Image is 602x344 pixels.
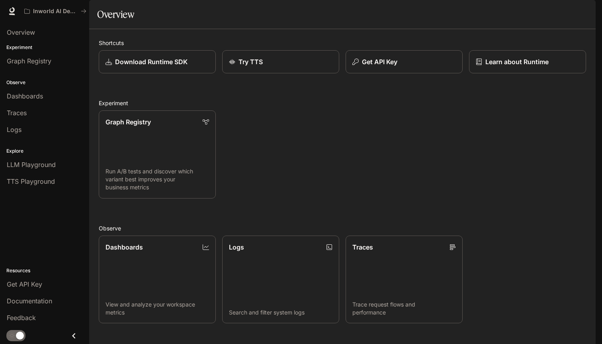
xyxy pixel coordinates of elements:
[21,3,90,19] button: All workspaces
[346,236,463,324] a: TracesTrace request flows and performance
[106,301,209,316] p: View and analyze your workspace metrics
[222,50,339,73] a: Try TTS
[106,167,209,191] p: Run A/B tests and discover which variant best improves your business metrics
[469,50,586,73] a: Learn about Runtime
[485,57,549,67] p: Learn about Runtime
[99,110,216,199] a: Graph RegistryRun A/B tests and discover which variant best improves your business metrics
[352,242,373,252] p: Traces
[99,99,586,107] h2: Experiment
[362,57,397,67] p: Get API Key
[229,242,244,252] p: Logs
[33,8,78,15] p: Inworld AI Demos
[229,309,332,316] p: Search and filter system logs
[346,50,463,73] button: Get API Key
[99,236,216,324] a: DashboardsView and analyze your workspace metrics
[222,236,339,324] a: LogsSearch and filter system logs
[97,6,134,22] h1: Overview
[106,242,143,252] p: Dashboards
[352,301,456,316] p: Trace request flows and performance
[99,39,586,47] h2: Shortcuts
[99,224,586,232] h2: Observe
[115,57,188,67] p: Download Runtime SDK
[99,50,216,73] a: Download Runtime SDK
[238,57,263,67] p: Try TTS
[106,117,151,127] p: Graph Registry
